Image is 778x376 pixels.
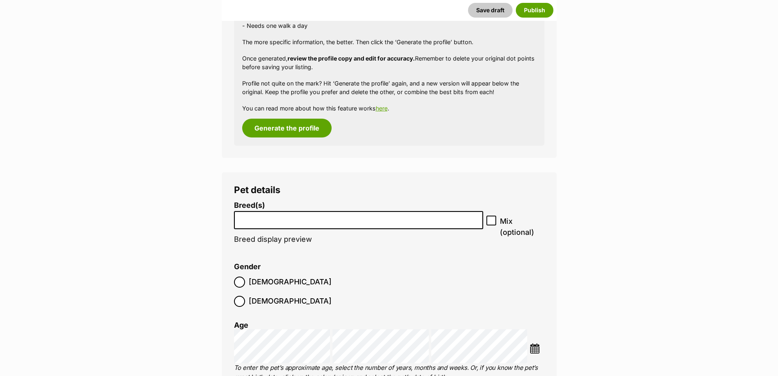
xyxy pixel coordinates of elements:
button: Generate the profile [242,119,332,137]
p: You can read more about how this feature works . [242,104,536,113]
a: here [376,105,388,112]
label: Gender [234,263,261,271]
button: Publish [516,3,553,18]
span: [DEMOGRAPHIC_DATA] [249,296,332,307]
li: Breed display preview [234,201,484,252]
span: [DEMOGRAPHIC_DATA] [249,277,332,288]
p: The more specific information, the better. Then click the ‘Generate the profile’ button. [242,38,536,46]
span: Pet details [234,184,281,195]
label: Breed(s) [234,201,484,210]
button: Save draft [468,3,513,18]
p: Profile not quite on the mark? Hit ‘Generate the profile’ again, and a new version will appear be... [242,79,536,97]
img: ... [530,343,540,353]
label: Age [234,321,248,329]
strong: review the profile copy and edit for accuracy. [288,55,415,62]
span: Mix (optional) [500,216,544,238]
p: Once generated, Remember to delete your original dot points before saving your listing. [242,54,536,72]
